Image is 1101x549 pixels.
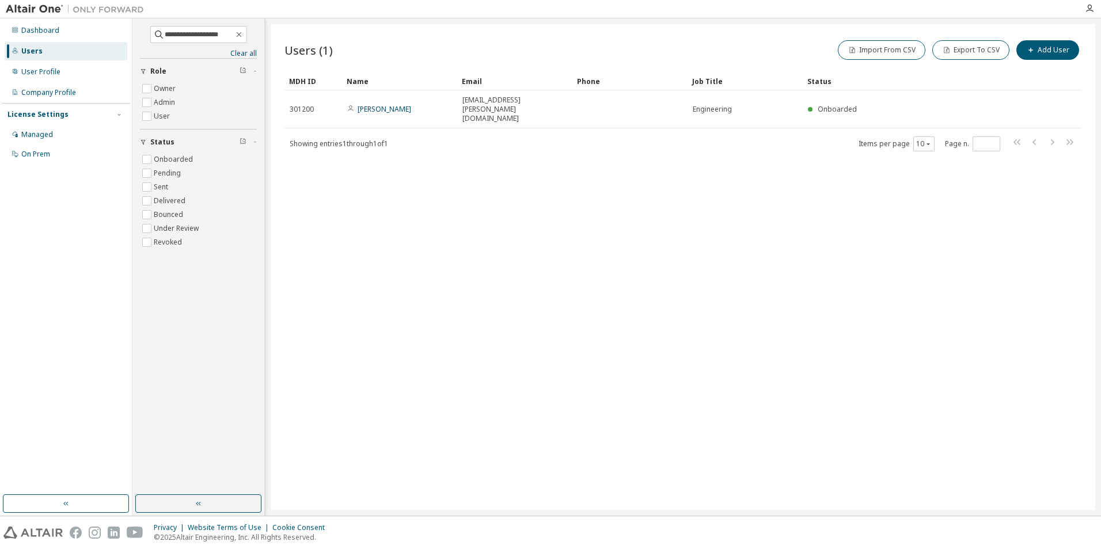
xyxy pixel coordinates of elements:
[154,180,170,194] label: Sent
[347,72,453,90] div: Name
[154,222,201,235] label: Under Review
[154,208,185,222] label: Bounced
[140,129,257,155] button: Status
[140,49,257,58] a: Clear all
[859,136,935,151] span: Items per page
[154,82,178,96] label: Owner
[240,67,246,76] span: Clear filter
[154,235,184,249] label: Revoked
[21,26,59,35] div: Dashboard
[240,138,246,147] span: Clear filter
[807,72,1022,90] div: Status
[150,67,166,76] span: Role
[577,72,683,90] div: Phone
[462,96,567,123] span: [EMAIL_ADDRESS][PERSON_NAME][DOMAIN_NAME]
[89,527,101,539] img: instagram.svg
[838,40,925,60] button: Import From CSV
[154,523,188,532] div: Privacy
[284,42,333,58] span: Users (1)
[154,96,177,109] label: Admin
[945,136,1000,151] span: Page n.
[289,72,337,90] div: MDH ID
[21,67,60,77] div: User Profile
[818,104,857,114] span: Onboarded
[154,194,188,208] label: Delivered
[932,40,1009,60] button: Export To CSV
[154,152,195,166] label: Onboarded
[188,523,272,532] div: Website Terms of Use
[108,527,120,539] img: linkedin.svg
[692,72,798,90] div: Job Title
[7,110,69,119] div: License Settings
[150,138,174,147] span: Status
[290,105,314,114] span: 301200
[70,527,82,539] img: facebook.svg
[358,104,411,114] a: [PERSON_NAME]
[154,532,332,542] p: © 2025 Altair Engineering, Inc. All Rights Reserved.
[6,3,150,15] img: Altair One
[21,130,53,139] div: Managed
[272,523,332,532] div: Cookie Consent
[154,109,172,123] label: User
[693,105,732,114] span: Engineering
[21,47,43,56] div: Users
[127,527,143,539] img: youtube.svg
[21,88,76,97] div: Company Profile
[1016,40,1079,60] button: Add User
[916,139,932,148] button: 10
[140,59,257,84] button: Role
[154,166,183,180] label: Pending
[462,72,568,90] div: Email
[3,527,63,539] img: altair_logo.svg
[290,139,388,148] span: Showing entries 1 through 1 of 1
[21,150,50,159] div: On Prem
